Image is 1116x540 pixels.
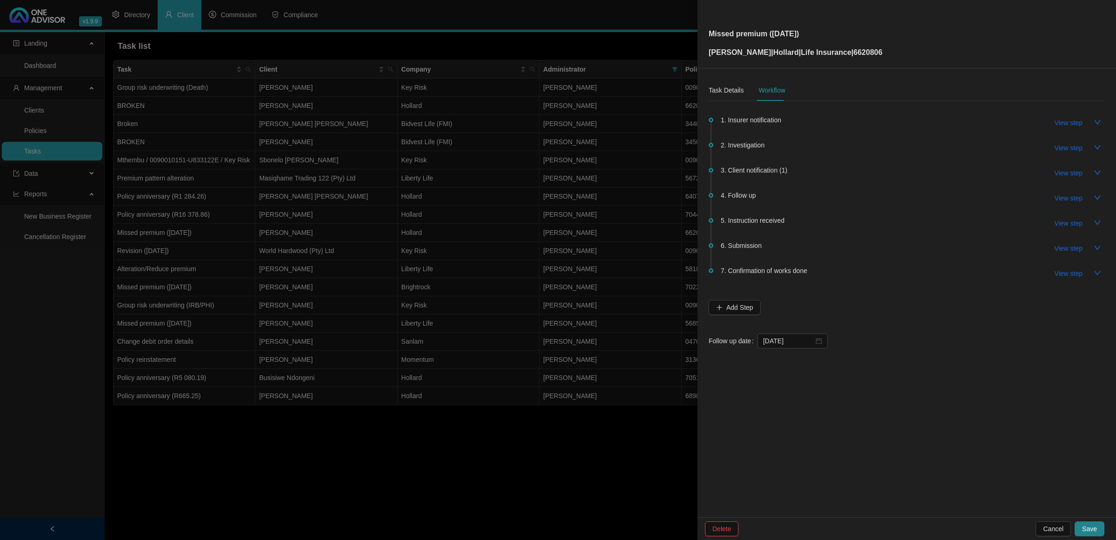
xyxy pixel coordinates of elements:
p: Missed premium ([DATE]) [709,28,883,40]
span: Add Step [726,302,753,313]
button: View step [1047,266,1090,281]
button: Cancel [1036,521,1071,536]
span: 1. Insurer notification [721,115,781,125]
span: Hollard [773,48,799,56]
span: 4. Follow up [721,190,756,200]
button: View step [1047,241,1090,256]
button: View step [1047,166,1090,180]
span: View step [1055,243,1083,253]
span: Save [1082,524,1097,534]
div: Task Details [709,85,744,95]
button: Save [1075,521,1104,536]
span: 6. Submission [721,240,762,251]
button: View step [1047,140,1090,155]
span: down [1094,194,1101,201]
div: Workflow [758,85,785,95]
span: down [1094,119,1101,126]
span: 2. Investigation [721,140,764,150]
span: View step [1055,118,1083,128]
span: down [1094,169,1101,176]
span: Delete [712,524,731,534]
p: [PERSON_NAME] | | | 6620806 [709,47,883,58]
span: down [1094,219,1101,227]
span: 3. Client notification (1) [721,165,787,175]
span: plus [716,304,723,311]
button: View step [1047,216,1090,231]
span: down [1094,244,1101,252]
span: View step [1055,143,1083,153]
span: View step [1055,193,1083,203]
span: View step [1055,268,1083,279]
span: down [1094,269,1101,277]
span: 7. Confirmation of works done [721,266,807,276]
span: Life Insurance [801,48,851,56]
input: Select date [763,336,814,346]
span: 5. Instruction received [721,215,784,226]
button: View step [1047,191,1090,206]
button: Delete [705,521,738,536]
span: View step [1055,218,1083,228]
span: Cancel [1043,524,1063,534]
span: down [1094,144,1101,151]
span: View step [1055,168,1083,178]
button: View step [1047,115,1090,130]
label: Follow up date [709,333,757,348]
button: Add Step [709,300,761,315]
